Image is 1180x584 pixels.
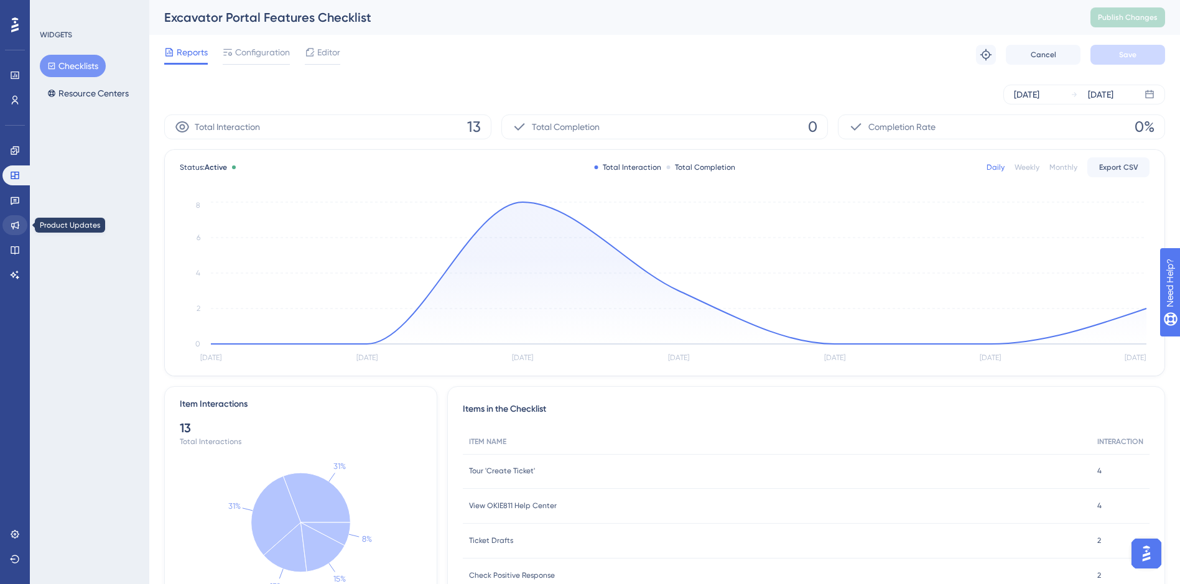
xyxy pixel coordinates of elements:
[666,162,735,172] div: Total Completion
[40,55,106,77] button: Checklists
[594,162,661,172] div: Total Interaction
[180,397,248,412] div: Item Interactions
[463,402,546,419] span: Items in the Checklist
[1087,157,1150,177] button: Export CSV
[235,45,290,60] span: Configuration
[1135,117,1154,137] span: 0%
[356,353,378,362] tspan: [DATE]
[228,501,241,511] text: 31%
[196,201,200,210] tspan: 8
[469,570,555,580] span: Check Positive Response
[200,353,221,362] tspan: [DATE]
[1090,7,1165,27] button: Publish Changes
[467,117,481,137] span: 13
[1049,162,1077,172] div: Monthly
[1097,466,1102,476] span: 4
[195,119,260,134] span: Total Interaction
[1015,162,1039,172] div: Weekly
[1090,45,1165,65] button: Save
[317,45,340,60] span: Editor
[808,117,817,137] span: 0
[177,45,208,60] span: Reports
[824,353,845,362] tspan: [DATE]
[1097,570,1101,580] span: 2
[1014,87,1039,102] div: [DATE]
[362,534,372,544] text: 8%
[532,119,600,134] span: Total Completion
[180,162,227,172] span: Status:
[40,82,136,104] button: Resource Centers
[196,269,200,277] tspan: 4
[868,119,936,134] span: Completion Rate
[1097,535,1101,545] span: 2
[29,3,78,18] span: Need Help?
[512,353,533,362] tspan: [DATE]
[1125,353,1146,362] tspan: [DATE]
[980,353,1001,362] tspan: [DATE]
[1119,50,1136,60] span: Save
[205,163,227,172] span: Active
[668,353,689,362] tspan: [DATE]
[180,419,422,437] div: 13
[1097,501,1102,511] span: 4
[1031,50,1056,60] span: Cancel
[469,437,506,447] span: ITEM NAME
[1088,87,1113,102] div: [DATE]
[987,162,1005,172] div: Daily
[469,501,557,511] span: View OKIE811 Help Center
[1097,437,1143,447] span: INTERACTION
[195,340,200,348] tspan: 0
[469,466,535,476] span: Tour 'Create Ticket'
[333,461,346,471] text: 31%
[1006,45,1080,65] button: Cancel
[197,304,200,313] tspan: 2
[40,30,72,40] div: WIDGETS
[469,535,513,545] span: Ticket Drafts
[1099,162,1138,172] span: Export CSV
[164,9,1059,26] div: Excavator Portal Features Checklist
[197,233,200,242] tspan: 6
[1128,535,1165,572] iframe: UserGuiding AI Assistant Launcher
[1098,12,1158,22] span: Publish Changes
[333,574,346,583] text: 15%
